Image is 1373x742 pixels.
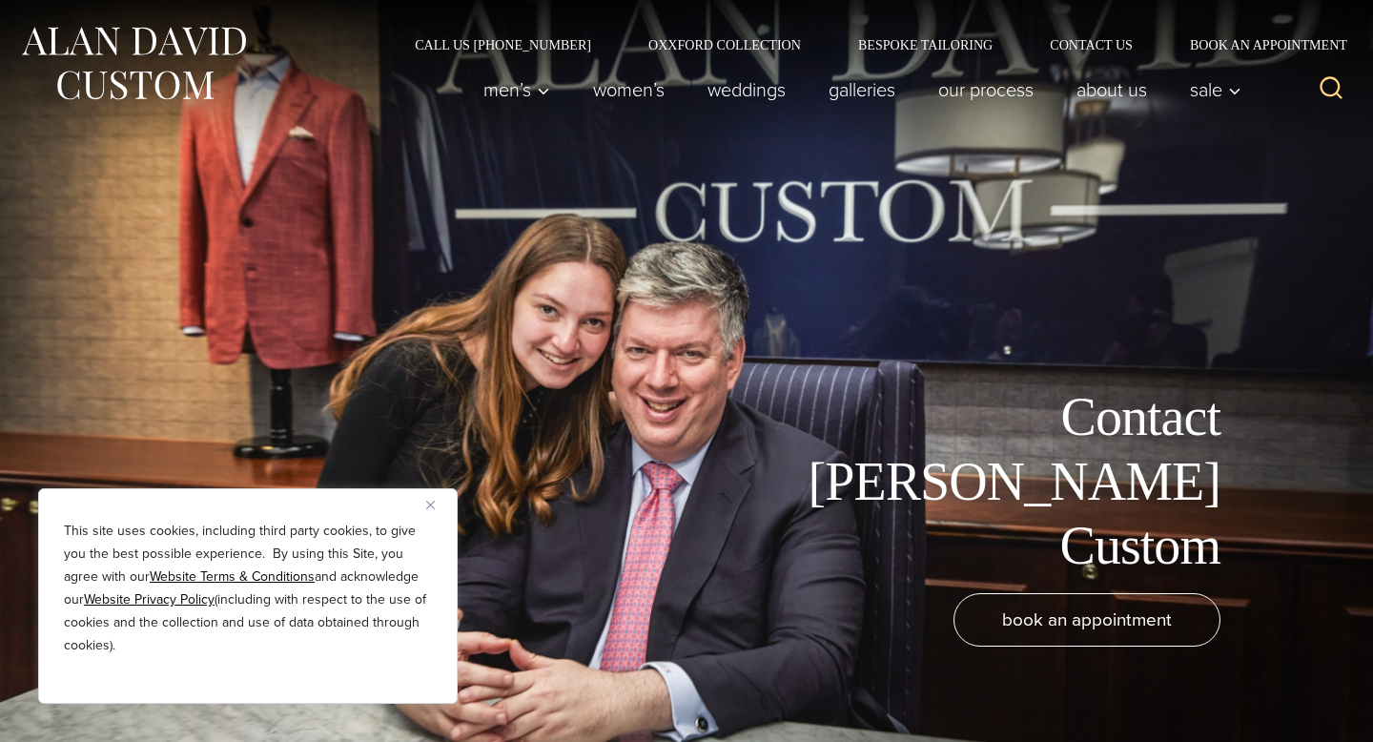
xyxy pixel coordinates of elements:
span: Sale [1190,80,1241,99]
span: Men’s [483,80,550,99]
a: Oxxford Collection [620,38,830,52]
button: View Search Form [1308,67,1354,113]
a: weddings [686,71,808,109]
a: Book an Appointment [1161,38,1354,52]
a: About Us [1055,71,1169,109]
nav: Secondary Navigation [386,38,1354,52]
img: Alan David Custom [19,21,248,106]
p: This site uses cookies, including third party cookies, to give you the best possible experience. ... [64,520,432,657]
h1: Contact [PERSON_NAME] Custom [791,385,1220,578]
a: book an appointment [953,593,1220,647]
a: Women’s [572,71,686,109]
a: Galleries [808,71,917,109]
img: Close [426,501,435,509]
a: Call Us [PHONE_NUMBER] [386,38,620,52]
nav: Primary Navigation [462,71,1252,109]
span: book an appointment [1002,606,1172,633]
button: Close [426,493,449,516]
a: Website Terms & Conditions [150,567,315,587]
a: Our Process [917,71,1055,109]
a: Bespoke Tailoring [830,38,1021,52]
a: Website Privacy Policy [84,589,215,609]
a: Contact Us [1021,38,1161,52]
